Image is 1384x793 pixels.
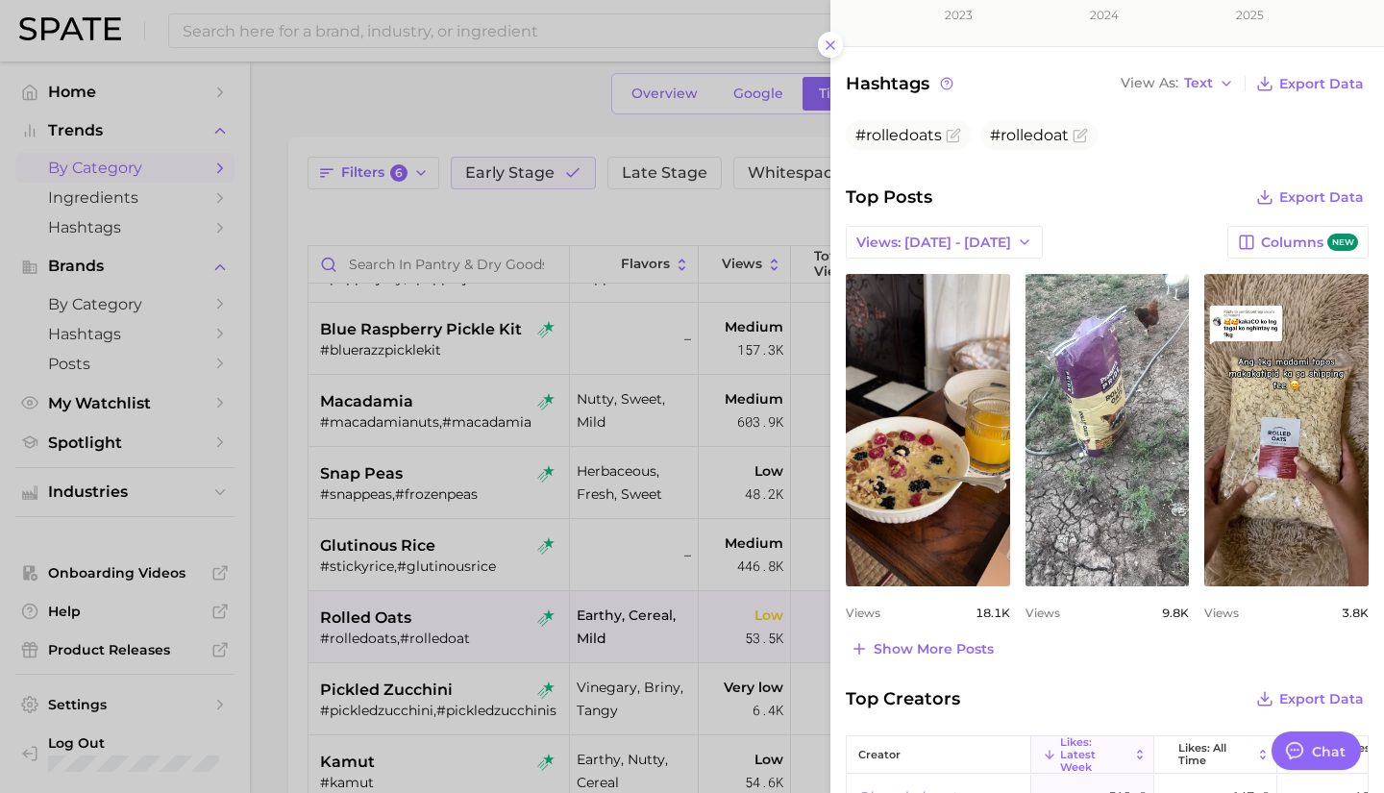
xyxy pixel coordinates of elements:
span: Show more posts [874,641,994,657]
span: Export Data [1279,189,1364,206]
span: Columns [1261,234,1358,252]
span: new [1327,234,1358,252]
tspan: 2024 [1090,8,1119,22]
span: Export Data [1279,691,1364,707]
span: 18.1k [976,606,1010,620]
span: Views [846,606,880,620]
button: View AsText [1116,71,1239,96]
span: Hashtags [846,70,956,97]
span: Top Creators [846,685,960,712]
span: 9.8k [1162,606,1189,620]
button: Views: [DATE] - [DATE] [846,226,1043,259]
button: Show more posts [846,635,999,662]
button: Flag as miscategorized or irrelevant [946,128,961,143]
span: View As [1121,78,1178,88]
span: 3.8k [1342,606,1369,620]
button: Likes: All Time [1154,736,1277,774]
button: Flag as miscategorized or irrelevant [1073,128,1088,143]
button: Export Data [1251,184,1369,211]
button: Columnsnew [1227,226,1369,259]
span: Likes: All Time [1178,742,1252,767]
span: Views: [DATE] - [DATE] [856,235,1011,251]
tspan: 2025 [1236,8,1264,22]
button: Likes: Latest Week [1031,736,1154,774]
button: Export Data [1251,685,1369,712]
span: Views [1204,606,1239,620]
span: #rolledoats [855,126,942,144]
span: Likes: Latest Week [1060,736,1129,774]
button: Export Data [1251,70,1369,97]
span: #rolledoat [990,126,1069,144]
span: Export Data [1279,76,1364,92]
span: Views [1026,606,1060,620]
tspan: 2023 [945,8,973,22]
span: Text [1184,78,1213,88]
span: creator [858,749,901,761]
span: Top Posts [846,184,932,211]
